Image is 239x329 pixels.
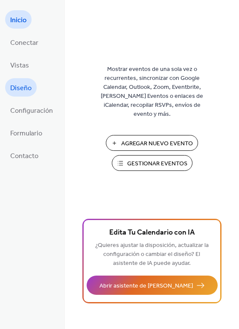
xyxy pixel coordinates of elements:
a: Configuración [5,101,58,119]
a: Conectar [5,33,44,51]
a: Diseño [5,78,37,97]
span: Conectar [10,36,38,50]
span: Edita Tu Calendario con IA [109,227,195,239]
a: Formulario [5,123,47,142]
span: Diseño [10,82,32,95]
span: Formulario [10,127,42,140]
span: Contacto [10,150,38,163]
span: Mostrar eventos de una sola vez o recurrentes, sincronizar con Google Calendar, Outlook, Zoom, Ev... [94,65,210,119]
span: Gestionar Eventos [127,159,187,168]
span: ¿Quieres ajustar la disposición, actualizar la configuración o cambiar el diseño? El asistente de... [95,240,209,269]
span: Inicio [10,14,26,27]
span: Agregar Nuevo Evento [121,139,193,148]
button: Gestionar Eventos [112,155,192,171]
span: Configuración [10,104,53,117]
a: Vistas [5,56,34,74]
button: Abrir asistente de [PERSON_NAME] [87,276,218,295]
a: Inicio [5,10,32,29]
button: Agregar Nuevo Evento [106,135,198,151]
a: Contacto [5,146,44,164]
span: Abrir asistente de [PERSON_NAME] [99,282,193,291]
span: Vistas [10,59,29,72]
